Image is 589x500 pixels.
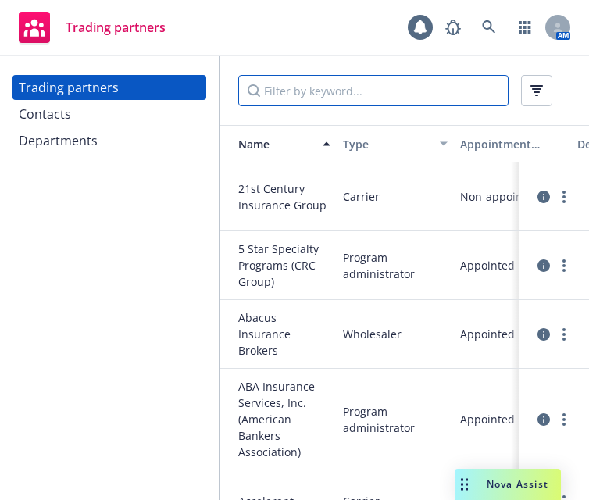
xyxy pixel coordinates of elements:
a: Report a Bug [437,12,469,43]
span: 5 Star Specialty Programs (CRC Group) [238,241,330,290]
button: Nova Assist [455,469,561,500]
span: Program administrator [343,249,448,282]
span: 21st Century Insurance Group [238,180,330,213]
div: Name [226,136,313,152]
a: more [555,256,573,275]
div: Contacts [19,102,71,127]
button: Type [337,125,454,162]
a: more [555,325,573,344]
span: Program administrator [343,403,448,436]
span: Appointed [460,411,515,427]
span: Trading partners [66,21,166,34]
a: more [555,187,573,206]
div: Trading partners [19,75,119,100]
div: Departments [19,128,98,153]
span: Non-appointed [460,188,540,205]
span: ABA Insurance Services, Inc. (American Bankers Association) [238,378,330,460]
a: Contacts [12,102,206,127]
span: Wholesaler [343,326,402,342]
a: Search [473,12,505,43]
a: Departments [12,128,206,153]
div: Drag to move [455,469,474,500]
a: circleInformation [534,187,553,206]
a: Trading partners [12,75,206,100]
input: Filter by keyword... [238,75,509,106]
div: Type [343,136,430,152]
a: Switch app [509,12,541,43]
span: Nova Assist [487,477,548,491]
a: circleInformation [534,325,553,344]
a: more [555,410,573,429]
button: Appointment status [454,125,571,162]
a: Trading partners [12,5,172,49]
div: Appointment status [460,136,565,152]
span: Carrier [343,188,380,205]
span: Appointed [460,257,515,273]
a: circleInformation [534,410,553,429]
a: circleInformation [534,256,553,275]
button: Name [220,125,337,162]
span: Abacus Insurance Brokers [238,309,330,359]
span: Appointed [460,326,515,342]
